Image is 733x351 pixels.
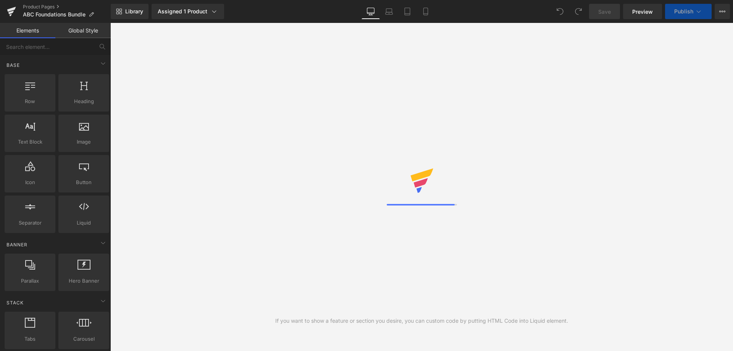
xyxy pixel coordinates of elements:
span: Preview [632,8,653,16]
span: Base [6,61,21,69]
span: Parallax [7,277,53,285]
button: Undo [552,4,568,19]
span: Carousel [61,335,107,343]
a: Laptop [380,4,398,19]
button: More [715,4,730,19]
span: Library [125,8,143,15]
span: Button [61,178,107,186]
button: Publish [665,4,712,19]
button: Redo [571,4,586,19]
span: Banner [6,241,28,248]
span: Publish [674,8,693,15]
span: Stack [6,299,24,306]
span: Save [598,8,611,16]
span: Image [61,138,107,146]
span: Hero Banner [61,277,107,285]
a: Mobile [417,4,435,19]
span: Text Block [7,138,53,146]
a: Desktop [362,4,380,19]
a: Preview [623,4,662,19]
span: Separator [7,219,53,227]
span: Tabs [7,335,53,343]
span: Icon [7,178,53,186]
span: Heading [61,97,107,105]
a: Tablet [398,4,417,19]
div: If you want to show a feature or section you desire, you can custom code by putting HTML Code int... [275,317,568,325]
div: Assigned 1 Product [158,8,218,15]
span: Liquid [61,219,107,227]
a: Product Pages [23,4,111,10]
a: New Library [111,4,149,19]
span: ABC Foundations Bundle [23,11,86,18]
a: Global Style [55,23,111,38]
span: Row [7,97,53,105]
